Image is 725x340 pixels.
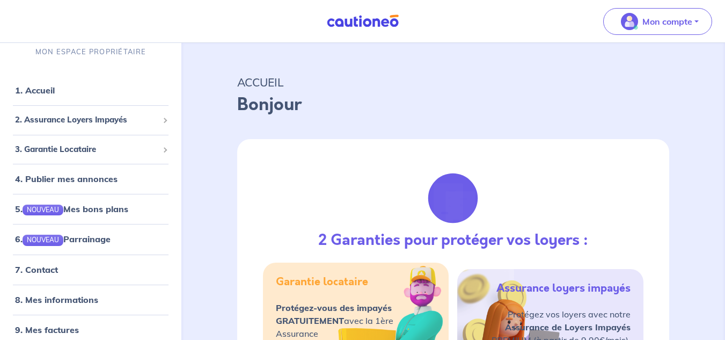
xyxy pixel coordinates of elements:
[4,229,177,250] div: 6.NOUVEAUParrainage
[4,168,177,190] div: 4. Publier mes annonces
[642,15,692,28] p: Mon compte
[237,92,669,118] p: Bonjour
[318,232,588,250] h3: 2 Garanties pour protéger vos loyers :
[323,15,403,28] img: Cautioneo
[15,143,158,156] span: 3. Garantie Locataire
[15,85,55,96] a: 1. Accueil
[15,204,128,214] a: 5.NOUVEAUMes bons plans
[4,198,177,220] div: 5.NOUVEAUMes bons plans
[15,294,98,305] a: 8. Mes informations
[35,47,146,57] p: MON ESPACE PROPRIÉTAIRE
[4,139,177,160] div: 3. Garantie Locataire
[276,276,368,288] h5: Garantie locataire
[15,234,111,245] a: 6.NOUVEAUParrainage
[496,282,631,295] h5: Assurance loyers impayés
[4,289,177,310] div: 8. Mes informations
[603,8,712,35] button: illu_account_valid_menu.svgMon compte
[15,114,158,126] span: 2. Assurance Loyers Impayés
[4,110,177,131] div: 2. Assurance Loyers Impayés
[424,169,482,227] img: justif-loupe
[15,264,58,275] a: 7. Contact
[4,259,177,280] div: 7. Contact
[237,73,669,92] p: ACCUEIL
[505,322,631,332] strong: Assurance de Loyers Impayés
[15,173,118,184] a: 4. Publier mes annonces
[276,302,392,326] strong: Protégez-vous des impayés GRATUITEMENT
[621,13,638,30] img: illu_account_valid_menu.svg
[4,79,177,101] div: 1. Accueil
[15,324,79,335] a: 9. Mes factures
